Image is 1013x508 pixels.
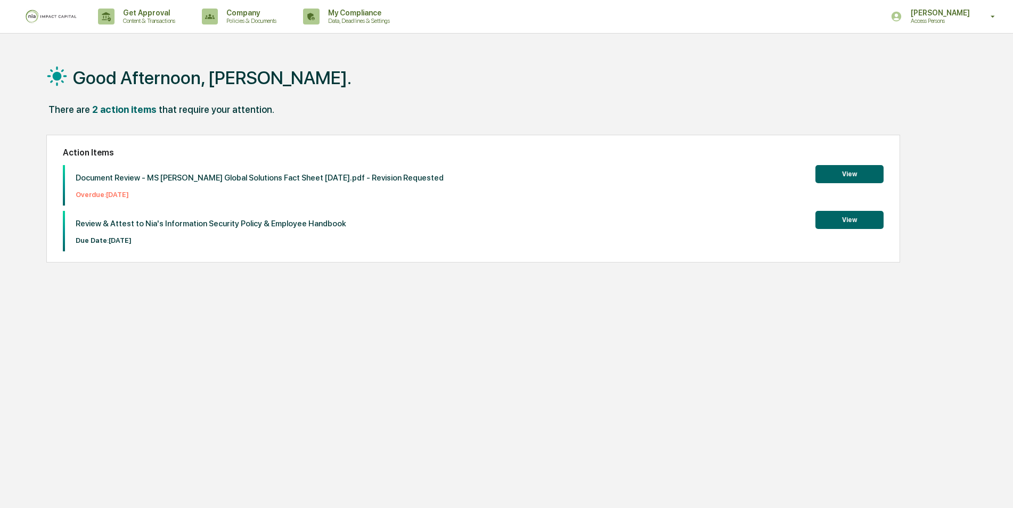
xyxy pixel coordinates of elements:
button: View [815,211,884,229]
p: Document Review - MS [PERSON_NAME] Global Solutions Fact Sheet [DATE].pdf - Revision Requested [76,173,444,183]
p: Overdue: [DATE] [76,191,444,199]
p: Review & Attest to Nia's Information Security Policy & Employee Handbook [76,219,346,228]
h1: Good Afternoon, [PERSON_NAME]. [73,67,352,88]
a: View [815,214,884,224]
div: that require your attention. [159,104,274,115]
a: View [815,168,884,178]
p: Access Persons [902,17,975,24]
button: View [815,165,884,183]
p: Content & Transactions [115,17,181,24]
p: [PERSON_NAME] [902,9,975,17]
p: My Compliance [320,9,395,17]
div: 2 action items [92,104,157,115]
p: Policies & Documents [218,17,282,24]
p: Due Date: [DATE] [76,236,346,244]
img: logo [26,10,77,23]
p: Company [218,9,282,17]
h2: Action Items [63,148,884,158]
p: Data, Deadlines & Settings [320,17,395,24]
p: Get Approval [115,9,181,17]
div: There are [48,104,90,115]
